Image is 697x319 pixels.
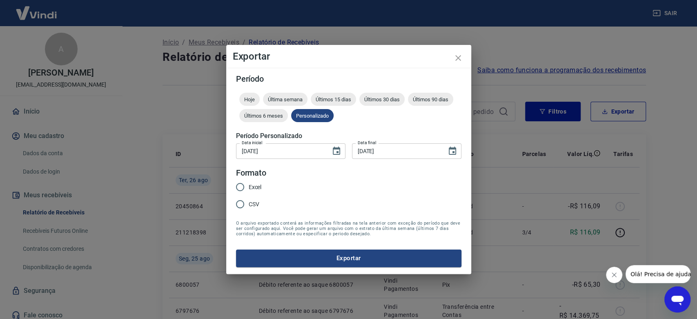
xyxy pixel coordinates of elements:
[242,140,263,146] label: Data inicial
[239,113,288,119] span: Últimos 6 meses
[328,143,345,159] button: Choose date, selected date is 25 de ago de 2025
[664,286,690,312] iframe: Botão para abrir a janela de mensagens
[236,221,461,236] span: O arquivo exportado conterá as informações filtradas na tela anterior com exceção do período que ...
[311,96,356,103] span: Últimos 15 dias
[291,113,334,119] span: Personalizado
[291,109,334,122] div: Personalizado
[626,265,690,283] iframe: Mensagem da empresa
[263,93,307,106] div: Última semana
[352,143,441,158] input: DD/MM/YYYY
[236,75,461,83] h5: Período
[606,267,622,283] iframe: Fechar mensagem
[359,96,405,103] span: Últimos 30 dias
[236,167,267,179] legend: Formato
[236,143,325,158] input: DD/MM/YYYY
[239,93,260,106] div: Hoje
[311,93,356,106] div: Últimos 15 dias
[444,143,461,159] button: Choose date, selected date is 26 de ago de 2025
[358,140,376,146] label: Data final
[233,51,465,61] h4: Exportar
[249,183,262,192] span: Excel
[239,109,288,122] div: Últimos 6 meses
[236,132,461,140] h5: Período Personalizado
[408,96,453,103] span: Últimos 90 dias
[249,200,259,209] span: CSV
[239,96,260,103] span: Hoje
[263,96,307,103] span: Última semana
[236,250,461,267] button: Exportar
[408,93,453,106] div: Últimos 90 dias
[5,6,69,12] span: Olá! Precisa de ajuda?
[359,93,405,106] div: Últimos 30 dias
[448,48,468,68] button: close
